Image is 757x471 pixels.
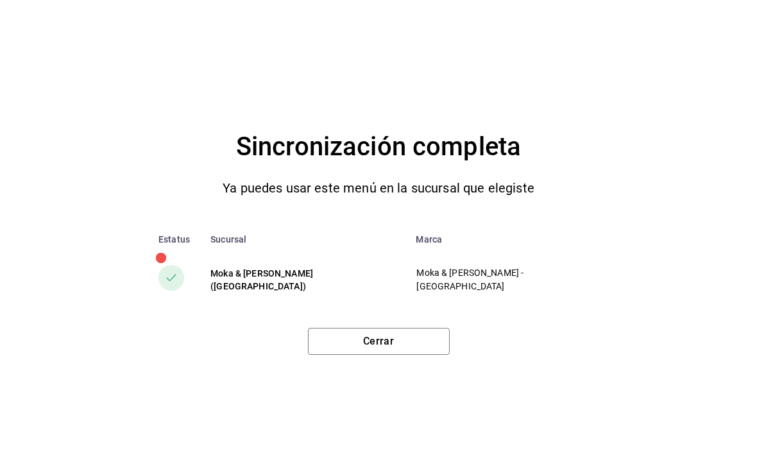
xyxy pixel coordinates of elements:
[416,266,598,293] p: Moka & [PERSON_NAME] - [GEOGRAPHIC_DATA]
[210,267,395,293] div: Moka & [PERSON_NAME] ([GEOGRAPHIC_DATA])
[236,126,521,167] h4: Sincronización completa
[405,224,619,255] th: Marca
[138,224,200,255] th: Estatus
[308,328,450,355] button: Cerrar
[223,178,534,198] p: Ya puedes usar este menú en la sucursal que elegiste
[200,224,405,255] th: Sucursal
